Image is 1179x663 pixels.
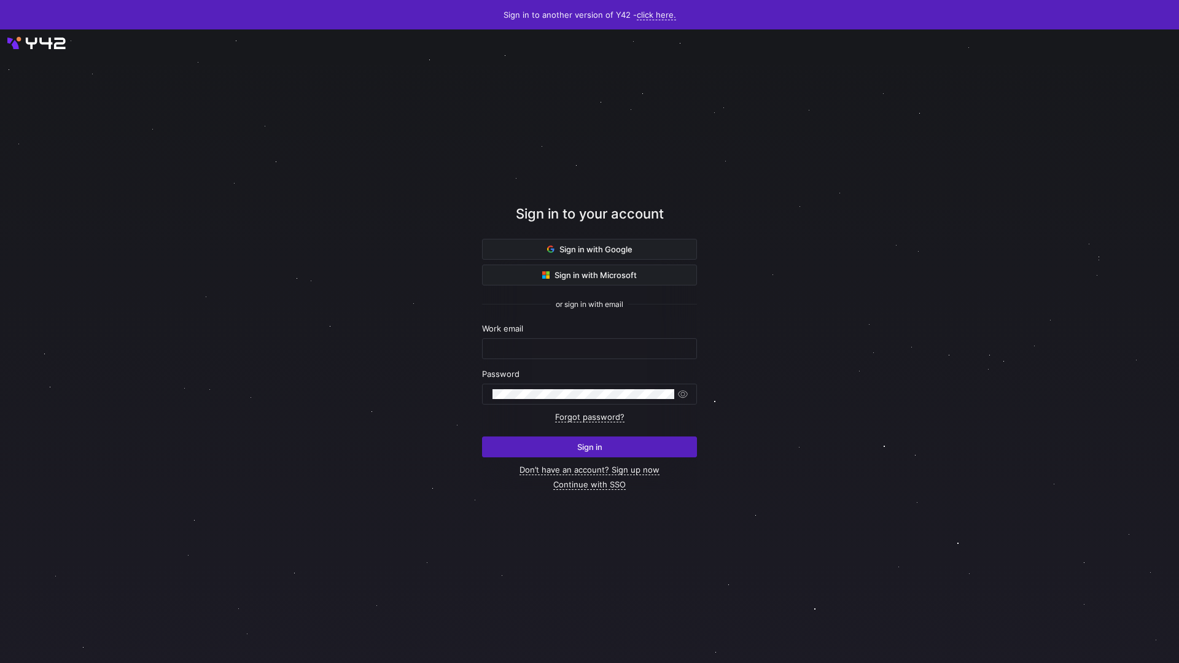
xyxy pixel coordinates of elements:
span: Password [482,369,519,379]
a: Continue with SSO [553,479,626,490]
span: or sign in with email [556,300,623,309]
span: Sign in with Microsoft [542,270,637,280]
a: Forgot password? [555,412,625,422]
a: click here. [637,10,676,20]
a: Don’t have an account? Sign up now [519,465,660,475]
span: Work email [482,324,523,333]
span: Sign in with Google [547,244,632,254]
button: Sign in with Google [482,239,697,260]
button: Sign in with Microsoft [482,265,697,285]
button: Sign in [482,436,697,457]
span: Sign in [577,442,602,452]
div: Sign in to your account [482,204,697,239]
